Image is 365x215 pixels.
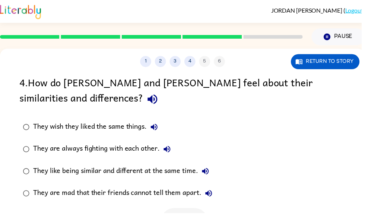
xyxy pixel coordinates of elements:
[200,166,215,180] button: They like being similar and different at the same time.
[34,188,218,203] div: They are mad that their friends cannot tell them apart.
[171,57,182,68] button: 3
[20,75,349,110] div: 4 . How do [PERSON_NAME] and [PERSON_NAME] feel about their similarities and differences?
[142,57,153,68] button: 1
[203,188,218,203] button: They are mad that their friends cannot tell them apart.
[161,143,176,158] button: They are always fighting with each other.
[148,121,163,136] button: They wish they liked the same things.
[34,166,215,180] div: They like being similar and different at the same time.
[156,57,168,68] button: 2
[294,55,363,70] button: Return to story
[34,143,176,158] div: They are always fighting with each other.
[34,121,163,136] div: They wish they liked the same things.
[186,57,197,68] button: 4
[274,7,347,14] span: JORDAN [PERSON_NAME]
